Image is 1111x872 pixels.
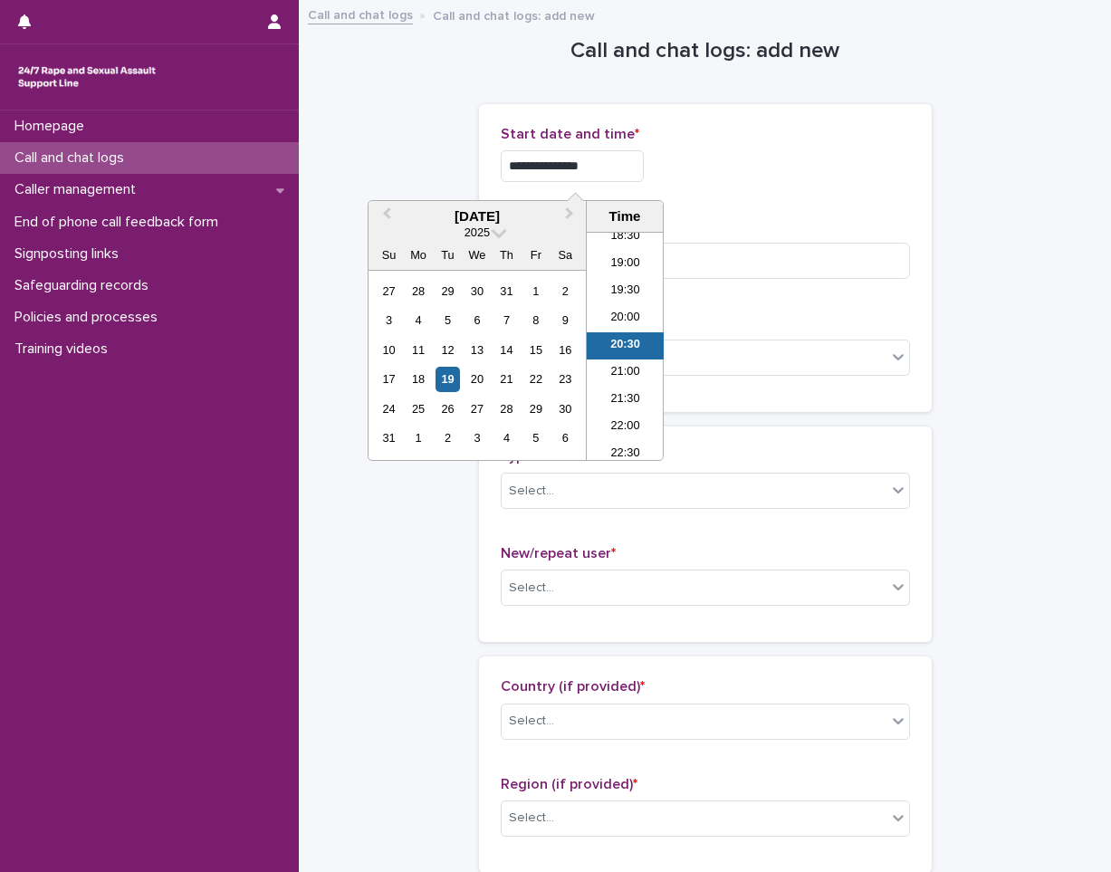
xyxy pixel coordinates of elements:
[308,4,413,24] a: Call and chat logs
[587,441,664,468] li: 22:30
[14,59,159,95] img: rhQMoQhaT3yELyF149Cw
[523,426,548,450] div: Choose Friday, September 5th, 2025
[374,276,579,453] div: month 2025-08
[436,397,460,421] div: Choose Tuesday, August 26th, 2025
[509,482,554,501] div: Select...
[465,308,489,332] div: Choose Wednesday, August 6th, 2025
[553,243,578,267] div: Sa
[7,277,163,294] p: Safeguarding records
[369,208,586,225] div: [DATE]
[523,308,548,332] div: Choose Friday, August 8th, 2025
[406,243,430,267] div: Mo
[553,279,578,303] div: Choose Saturday, August 2nd, 2025
[377,243,401,267] div: Su
[377,426,401,450] div: Choose Sunday, August 31st, 2025
[523,367,548,391] div: Choose Friday, August 22nd, 2025
[557,203,586,232] button: Next Month
[436,426,460,450] div: Choose Tuesday, September 2nd, 2025
[377,367,401,391] div: Choose Sunday, August 17th, 2025
[587,387,664,414] li: 21:30
[494,279,519,303] div: Choose Thursday, July 31st, 2025
[587,414,664,441] li: 22:00
[553,308,578,332] div: Choose Saturday, August 9th, 2025
[509,579,554,598] div: Select...
[7,309,172,326] p: Policies and processes
[7,149,139,167] p: Call and chat logs
[501,546,616,561] span: New/repeat user
[465,338,489,362] div: Choose Wednesday, August 13th, 2025
[523,397,548,421] div: Choose Friday, August 29th, 2025
[7,118,99,135] p: Homepage
[436,308,460,332] div: Choose Tuesday, August 5th, 2025
[587,278,664,305] li: 19:30
[377,397,401,421] div: Choose Sunday, August 24th, 2025
[465,243,489,267] div: We
[501,127,639,141] span: Start date and time
[494,243,519,267] div: Th
[465,367,489,391] div: Choose Wednesday, August 20th, 2025
[436,243,460,267] div: Tu
[494,308,519,332] div: Choose Thursday, August 7th, 2025
[7,245,133,263] p: Signposting links
[7,181,150,198] p: Caller management
[501,679,645,694] span: Country (if provided)
[406,308,430,332] div: Choose Monday, August 4th, 2025
[433,5,595,24] p: Call and chat logs: add new
[553,426,578,450] div: Choose Saturday, September 6th, 2025
[509,809,554,828] div: Select...
[587,332,664,359] li: 20:30
[465,426,489,450] div: Choose Wednesday, September 3rd, 2025
[406,279,430,303] div: Choose Monday, July 28th, 2025
[587,251,664,278] li: 19:00
[406,397,430,421] div: Choose Monday, August 25th, 2025
[523,243,548,267] div: Fr
[436,338,460,362] div: Choose Tuesday, August 12th, 2025
[494,426,519,450] div: Choose Thursday, September 4th, 2025
[553,397,578,421] div: Choose Saturday, August 30th, 2025
[523,338,548,362] div: Choose Friday, August 15th, 2025
[553,338,578,362] div: Choose Saturday, August 16th, 2025
[465,225,490,239] span: 2025
[479,38,932,64] h1: Call and chat logs: add new
[494,367,519,391] div: Choose Thursday, August 21st, 2025
[523,279,548,303] div: Choose Friday, August 1st, 2025
[406,338,430,362] div: Choose Monday, August 11th, 2025
[436,367,460,391] div: Choose Tuesday, August 19th, 2025
[553,367,578,391] div: Choose Saturday, August 23rd, 2025
[587,305,664,332] li: 20:00
[509,712,554,731] div: Select...
[587,224,664,251] li: 18:30
[406,367,430,391] div: Choose Monday, August 18th, 2025
[370,203,399,232] button: Previous Month
[377,308,401,332] div: Choose Sunday, August 3rd, 2025
[494,397,519,421] div: Choose Thursday, August 28th, 2025
[377,279,401,303] div: Choose Sunday, July 27th, 2025
[436,279,460,303] div: Choose Tuesday, July 29th, 2025
[501,777,637,791] span: Region (if provided)
[406,426,430,450] div: Choose Monday, September 1st, 2025
[465,397,489,421] div: Choose Wednesday, August 27th, 2025
[494,338,519,362] div: Choose Thursday, August 14th, 2025
[465,279,489,303] div: Choose Wednesday, July 30th, 2025
[7,214,233,231] p: End of phone call feedback form
[7,340,122,358] p: Training videos
[591,208,658,225] div: Time
[587,359,664,387] li: 21:00
[377,338,401,362] div: Choose Sunday, August 10th, 2025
